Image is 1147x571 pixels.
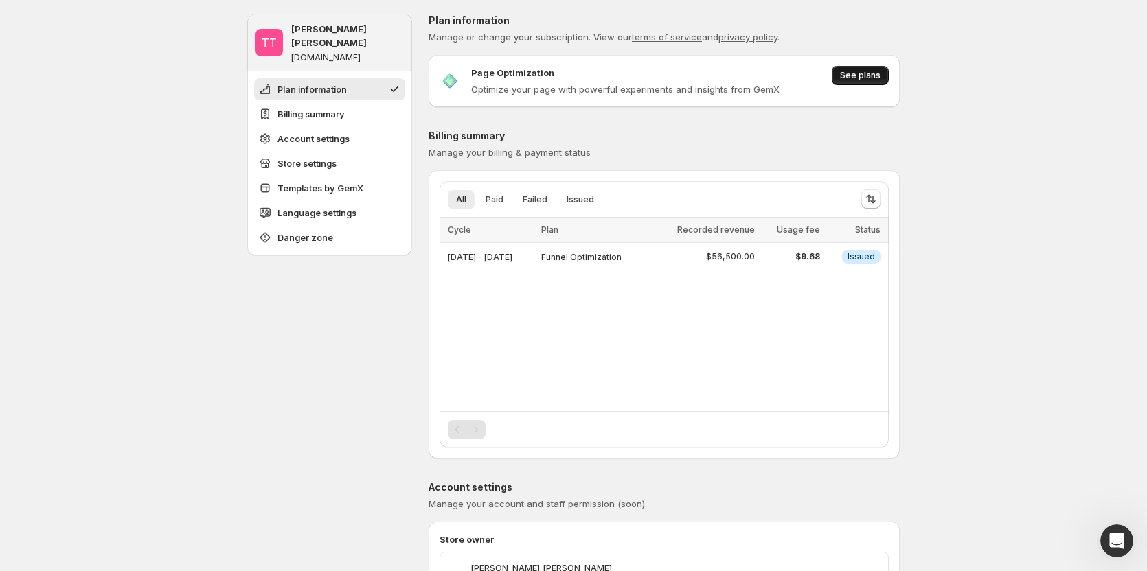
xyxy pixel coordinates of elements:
span: Cycle [448,224,471,235]
span: Danger zone [277,231,333,244]
button: Plan information [254,78,405,100]
a: terms of service [632,32,702,43]
span: Recorded revenue [677,224,755,235]
span: Billing summary [277,107,345,121]
span: Paid [486,194,503,205]
p: Billing summary [429,129,900,143]
button: Templates by GemX [254,177,405,199]
p: Optimize your page with powerful experiments and insights from GemX [471,82,780,96]
span: $56,500.00 [706,251,755,262]
span: Issued [848,251,875,262]
button: Billing summary [254,103,405,125]
span: [DATE] - [DATE] [448,252,512,262]
div: Close [236,22,261,47]
button: Language settings [254,202,405,224]
text: TT [262,36,277,49]
span: Failed [523,194,547,205]
img: Profile image for Antony [27,22,55,49]
span: Messages [183,463,230,472]
span: See plans [840,70,881,81]
span: Funnel Optimization [541,252,622,262]
span: Plan information [277,82,347,96]
div: Send us a message [28,196,229,211]
button: Store settings [254,152,405,174]
span: Manage your billing & payment status [429,147,591,158]
span: Usage fee [777,224,820,235]
span: Templates by GemX [277,181,363,195]
button: Sort the results [861,189,881,209]
iframe: Intercom live chat [1100,524,1133,557]
span: Plan [541,224,558,235]
nav: Pagination [448,420,486,439]
span: Store settings [277,156,337,170]
p: How can we help? [27,144,247,167]
span: Account settings [277,132,350,145]
p: Account settings [429,480,900,494]
p: Page Optimization [471,66,554,80]
span: Home [53,463,84,472]
span: All [456,194,466,205]
div: We typically reply in a few hours [28,211,229,225]
button: Account settings [254,128,405,150]
span: Manage or change your subscription. View our and . [429,32,780,43]
button: Danger zone [254,226,405,248]
p: Plan information [429,14,900,27]
span: Tanya Tanya [255,29,283,56]
p: [DOMAIN_NAME] [291,52,361,63]
img: Page Optimization [440,71,460,91]
span: Status [855,224,881,235]
button: Messages [137,428,275,483]
p: Hi [PERSON_NAME] 👋 [27,97,247,144]
button: See plans [832,66,889,85]
span: Manage your account and staff permission (soon). [429,498,647,509]
span: Language settings [277,206,356,220]
a: privacy policy [718,32,777,43]
span: Issued [567,194,594,205]
span: $9.68 [763,251,820,262]
p: Store owner [440,533,889,546]
p: [PERSON_NAME] [PERSON_NAME] [291,22,404,49]
div: Send us a messageWe typically reply in a few hours [14,185,261,237]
